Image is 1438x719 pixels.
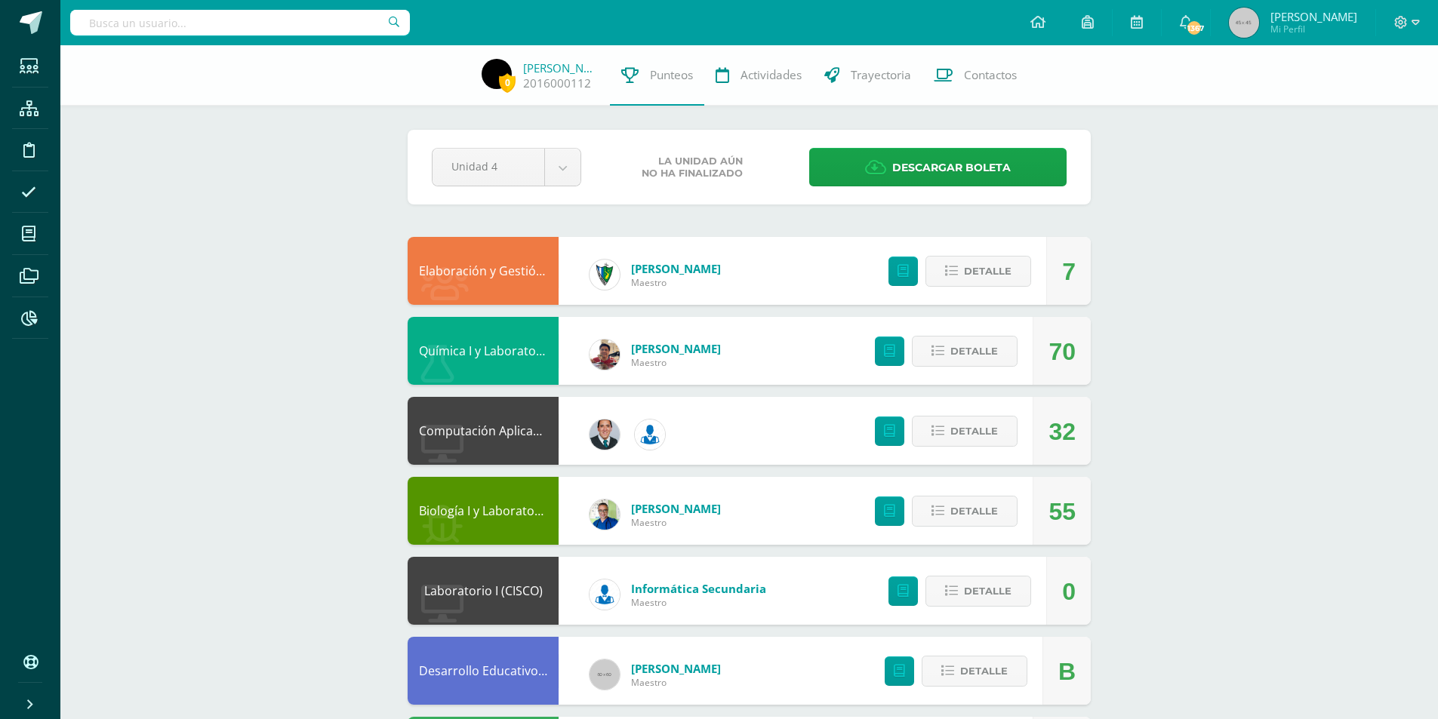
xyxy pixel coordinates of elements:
[1229,8,1259,38] img: 45x45
[590,260,620,290] img: 9f174a157161b4ddbe12118a61fed988.png
[964,257,1012,285] span: Detalle
[419,263,621,279] a: Elaboración y Gestión de Proyectos
[408,477,559,545] div: Biología I y Laboratorio
[419,422,624,439] a: Computación Aplicada (Informática)
[433,149,580,186] a: Unidad 4
[523,60,599,75] a: [PERSON_NAME]
[950,337,998,365] span: Detalle
[499,73,516,92] span: 0
[590,659,620,690] img: 60x60
[912,336,1018,367] button: Detalle
[408,317,559,385] div: Química I y Laboratorio
[590,579,620,610] img: 6ed6846fa57649245178fca9fc9a58dd.png
[960,657,1008,685] span: Detalle
[631,261,721,276] a: [PERSON_NAME]
[1062,238,1076,306] div: 7
[1048,398,1076,466] div: 32
[922,45,1028,106] a: Contactos
[631,501,721,516] a: [PERSON_NAME]
[408,557,559,625] div: Laboratorio I (CISCO)
[1058,638,1076,705] div: B
[631,581,766,596] a: Informática Secundaria
[635,419,665,450] img: 6ed6846fa57649245178fca9fc9a58dd.png
[813,45,922,106] a: Trayectoria
[631,341,721,356] a: [PERSON_NAME]
[704,45,813,106] a: Actividades
[964,67,1017,83] span: Contactos
[70,10,410,35] input: Busca un usuario...
[631,276,721,289] span: Maestro
[912,496,1018,527] button: Detalle
[925,256,1031,287] button: Detalle
[419,343,552,359] a: Química I y Laboratorio
[1186,20,1202,36] span: 1367
[631,676,721,689] span: Maestro
[590,499,620,530] img: 692ded2a22070436d299c26f70cfa591.png
[650,67,693,83] span: Punteos
[408,237,559,305] div: Elaboración y Gestión de Proyectos
[590,419,620,450] img: 2306758994b507d40baaa54be1d4aa7e.png
[424,582,543,599] a: Laboratorio I (CISCO)
[631,661,721,676] a: [PERSON_NAME]
[642,155,743,180] span: La unidad aún no ha finalizado
[408,397,559,465] div: Computación Aplicada (Informática)
[631,516,721,529] span: Maestro
[590,340,620,370] img: cb93aa548b99414539690fcffb7d5efd.png
[631,356,721,369] span: Maestro
[925,576,1031,607] button: Detalle
[631,596,766,609] span: Maestro
[892,149,1011,186] span: Descargar boleta
[451,149,525,184] span: Unidad 4
[964,577,1012,605] span: Detalle
[419,502,550,519] a: Biología I y Laboratorio
[1048,478,1076,545] div: 55
[1270,23,1357,35] span: Mi Perfil
[1270,9,1357,24] span: [PERSON_NAME]
[912,416,1018,447] button: Detalle
[809,148,1067,186] a: Descargar boleta
[1048,318,1076,386] div: 70
[950,497,998,525] span: Detalle
[419,662,647,679] a: Desarrollo Educativo y Proyecto de Vida
[741,67,802,83] span: Actividades
[1062,558,1076,625] div: 0
[950,417,998,445] span: Detalle
[523,75,591,91] a: 2016000112
[922,656,1027,687] button: Detalle
[482,59,512,89] img: 873844295622a811f3fbdc86211acbf6.png
[610,45,704,106] a: Punteos
[851,67,911,83] span: Trayectoria
[408,637,559,705] div: Desarrollo Educativo y Proyecto de Vida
